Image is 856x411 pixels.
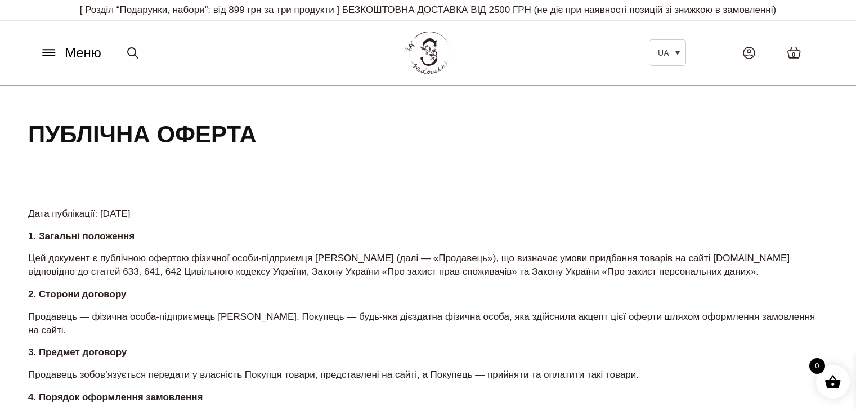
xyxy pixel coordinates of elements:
[792,50,795,60] span: 0
[658,48,669,57] span: UA
[28,392,203,403] strong: 4. Порядок оформлення замовлення
[28,310,828,337] p: Продавець — фізична особа-підприємець [PERSON_NAME]. Покупець — будь-яка дієздатна фізична особа,...
[28,207,828,221] p: Дата публікації: [DATE]
[28,119,257,150] h1: Публічна оферта
[28,347,127,358] strong: 3. Предмет договору
[65,43,101,63] span: Меню
[28,289,127,300] strong: 2. Сторони договору
[28,368,828,382] p: Продавець зобов’язується передати у власність Покупця товари, представлені на сайті, а Покупець —...
[405,32,450,74] img: BY SADOVSKIY
[28,231,135,242] strong: 1. Загальні положення
[37,42,105,64] button: Меню
[649,39,686,66] a: UA
[28,252,828,279] p: Цей документ є публічною офертою фізичної особи-підприємця [PERSON_NAME] (далі — «Продавець»), що...
[776,35,813,70] a: 0
[809,358,825,374] span: 0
